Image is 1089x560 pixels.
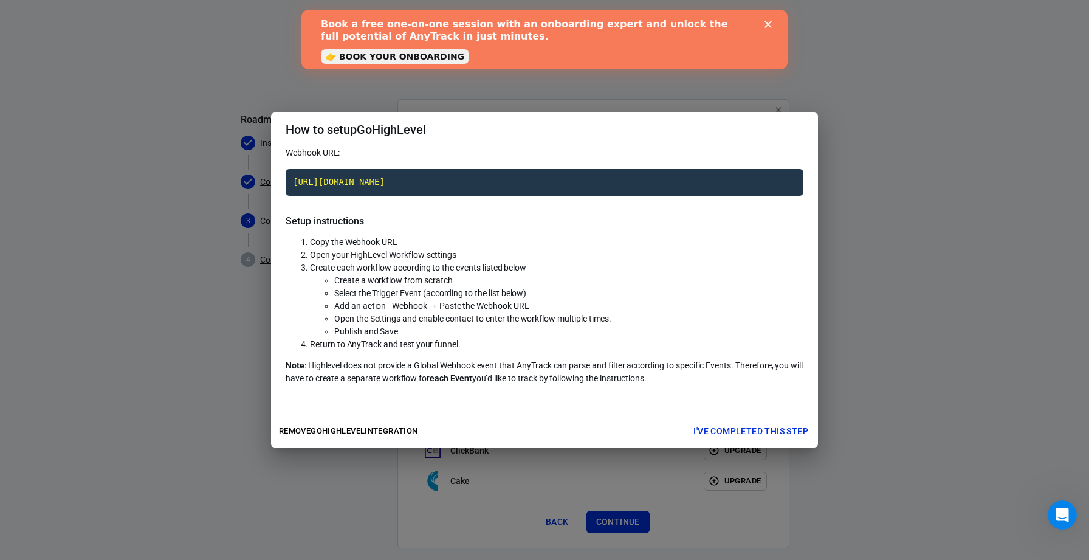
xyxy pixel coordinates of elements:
p: : Highlevel does not provide a Global Webhook event that AnyTrack can parse and filter according ... [286,359,803,385]
span: Select the Trigger Event (according to the list below) [334,288,526,298]
span: Return to AnyTrack and test your funnel. [310,339,461,349]
span: Publish and Save [334,327,398,336]
code: Click to copy [286,169,803,196]
span: Create a workflow from scratch [334,275,453,285]
button: I've completed this step [689,420,813,443]
span: Open your HighLevel Workflow settings [310,250,456,260]
span: Open the Settings and enable contact to enter the workflow multiple times. [334,314,611,323]
div: Close [463,11,475,18]
span: Add an action - Webhook → Paste the Webhook URL [334,301,529,311]
h2: How to setup GoHighLevel [271,112,818,147]
iframe: Intercom live chat banner [301,10,788,69]
iframe: Intercom live chat [1048,500,1077,530]
button: RemoveGoHighLevelintegration [276,422,421,441]
h5: Setup instructions [286,215,803,227]
span: Webhook URL: [286,148,340,157]
strong: each Event [430,373,472,383]
strong: Note [286,361,304,370]
span: Copy the Webhook URL [310,237,397,247]
span: Create each workflow according to the events listed below [310,263,526,272]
